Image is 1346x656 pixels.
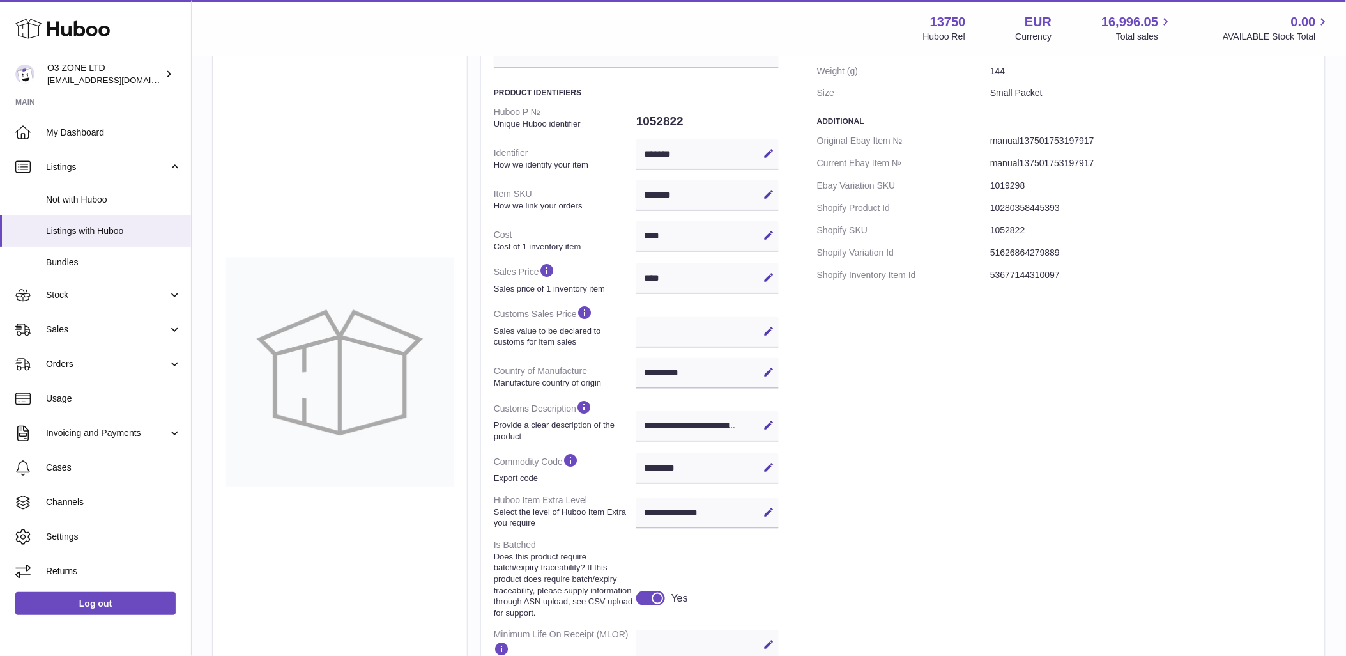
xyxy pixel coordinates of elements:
[494,394,636,447] dt: Customs Description
[1101,13,1173,43] a: 16,996.05 Total sales
[990,219,1312,242] dd: 1052822
[1116,31,1173,43] span: Total sales
[817,130,990,152] dt: Original Ebay Item №
[494,142,636,175] dt: Identifier
[1223,31,1331,43] span: AVAILABLE Stock Total
[990,130,1312,152] dd: manual137501753197917
[1025,13,1052,31] strong: EUR
[817,60,990,82] dt: Weight (g)
[494,551,633,618] strong: Does this product require batch/expiry traceability? If this product does require batch/expiry tr...
[990,264,1312,286] dd: 53677144310097
[817,82,990,104] dt: Size
[46,324,168,336] span: Sales
[494,283,633,295] strong: Sales price of 1 inventory item
[494,419,633,442] strong: Provide a clear description of the product
[1291,13,1316,31] span: 0.00
[46,256,181,269] span: Bundles
[671,591,688,605] div: Yes
[46,462,181,474] span: Cases
[46,161,168,173] span: Listings
[46,427,168,439] span: Invoicing and Payments
[46,194,181,206] span: Not with Huboo
[817,219,990,242] dt: Shopify SKU
[46,225,181,237] span: Listings with Huboo
[46,496,181,508] span: Channels
[494,506,633,529] strong: Select the level of Huboo Item Extra you require
[494,377,633,389] strong: Manufacture country of origin
[46,531,181,543] span: Settings
[46,393,181,405] span: Usage
[494,360,636,393] dt: Country of Manufacture
[47,62,162,86] div: O3 ZONE LTD
[817,175,990,197] dt: Ebay Variation SKU
[46,358,168,370] span: Orders
[1016,31,1052,43] div: Currency
[494,241,633,253] strong: Cost of 1 inventory item
[990,60,1312,82] dd: 144
[46,565,181,577] span: Returns
[15,592,176,615] a: Log out
[226,258,454,487] img: no-photo-large.jpg
[494,159,633,171] strong: How we identify your item
[47,75,188,85] span: [EMAIL_ADDRESS][DOMAIN_NAME]
[494,224,636,257] dt: Cost
[990,82,1312,104] dd: Small Packet
[923,31,966,43] div: Huboo Ref
[494,118,633,130] strong: Unique Huboo identifier
[494,257,636,299] dt: Sales Price
[15,65,34,84] img: hello@o3zoneltd.co.uk
[494,183,636,216] dt: Item SKU
[494,299,636,352] dt: Customs Sales Price
[46,127,181,139] span: My Dashboard
[817,152,990,175] dt: Current Ebay Item №
[494,489,636,534] dt: Huboo Item Extra Level
[930,13,966,31] strong: 13750
[494,88,779,98] h3: Product Identifiers
[1223,13,1331,43] a: 0.00 AVAILABLE Stock Total
[494,200,633,212] strong: How we link your orders
[990,197,1312,219] dd: 10280358445393
[990,152,1312,175] dd: manual137501753197917
[817,264,990,286] dt: Shopify Inventory Item Id
[1101,13,1158,31] span: 16,996.05
[494,447,636,489] dt: Commodity Code
[817,242,990,264] dt: Shopify Variation Id
[990,175,1312,197] dd: 1019298
[494,534,636,623] dt: Is Batched
[817,116,1312,127] h3: Additional
[990,242,1312,264] dd: 51626864279889
[494,325,633,348] strong: Sales value to be declared to customs for item sales
[817,197,990,219] dt: Shopify Product Id
[494,472,633,484] strong: Export code
[46,289,168,301] span: Stock
[494,101,636,134] dt: Huboo P №
[636,108,779,135] dd: 1052822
